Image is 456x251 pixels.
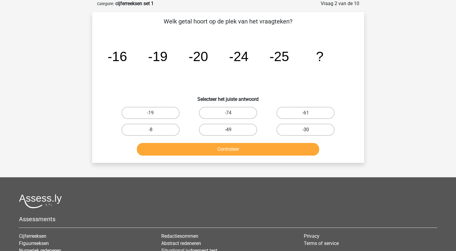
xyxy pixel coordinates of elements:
[19,240,49,246] a: Figuurreeksen
[19,194,62,208] img: Assessly logo
[269,49,289,64] tspan: -25
[97,2,114,6] small: Categorie:
[19,215,437,223] h5: Assessments
[161,240,201,246] a: Abstract redeneren
[137,143,319,156] button: Controleer
[276,124,335,136] label: -30
[276,107,335,119] label: -61
[148,49,168,64] tspan: -19
[115,1,154,6] strong: cijferreeksen set 1
[102,17,354,26] p: Welk getal hoort op de plek van het vraagteken?
[121,124,180,136] label: -8
[102,91,354,102] h6: Selecteer het juiste antwoord
[304,233,319,239] a: Privacy
[199,124,257,136] label: -49
[316,49,323,64] tspan: ?
[199,107,257,119] label: -74
[19,233,46,239] a: Cijferreeksen
[107,49,127,64] tspan: -16
[229,49,248,64] tspan: -24
[161,233,198,239] a: Redactiesommen
[304,240,339,246] a: Terms of service
[188,49,208,64] tspan: -20
[121,107,180,119] label: -19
